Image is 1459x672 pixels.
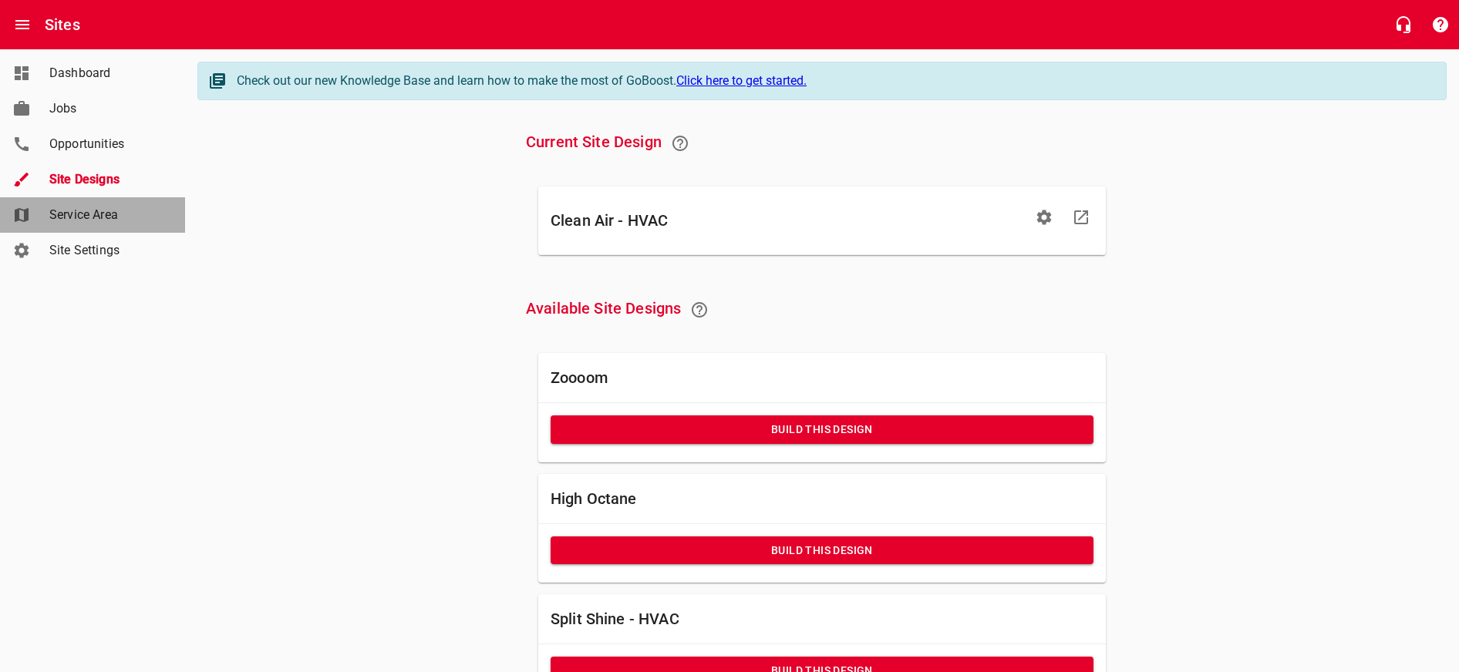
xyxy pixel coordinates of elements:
button: Build this Design [551,536,1093,565]
span: Opportunities [49,135,167,153]
a: Learn about switching Site Designs [681,291,718,328]
h6: Split Shine - HVAC [551,606,1093,631]
h6: High Octane [551,486,1093,511]
span: Jobs [49,99,167,118]
h6: Available Site Designs [526,291,1118,328]
button: Open drawer [4,6,41,43]
span: Site Settings [49,241,167,260]
h6: Zoooom [551,365,1093,390]
button: Support Portal [1422,6,1459,43]
a: Visit Site [1063,199,1100,236]
button: Live Chat [1385,6,1422,43]
span: Build this Design [563,541,1081,560]
h6: Sites [45,12,80,37]
div: Check out our new Knowledge Base and learn how to make the most of GoBoost. [237,72,1430,90]
a: Click here to get started. [676,73,807,88]
span: Build this Design [563,420,1081,439]
button: Edit Site Settings [1026,199,1063,236]
span: Site Designs [49,170,167,189]
a: Learn about our recommended Site updates [662,125,699,162]
button: Build this Design [551,415,1093,444]
h6: Current Site Design [526,125,1118,162]
span: Dashboard [49,64,167,82]
span: Service Area [49,206,167,224]
h6: Clean Air - HVAC [551,208,1026,233]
